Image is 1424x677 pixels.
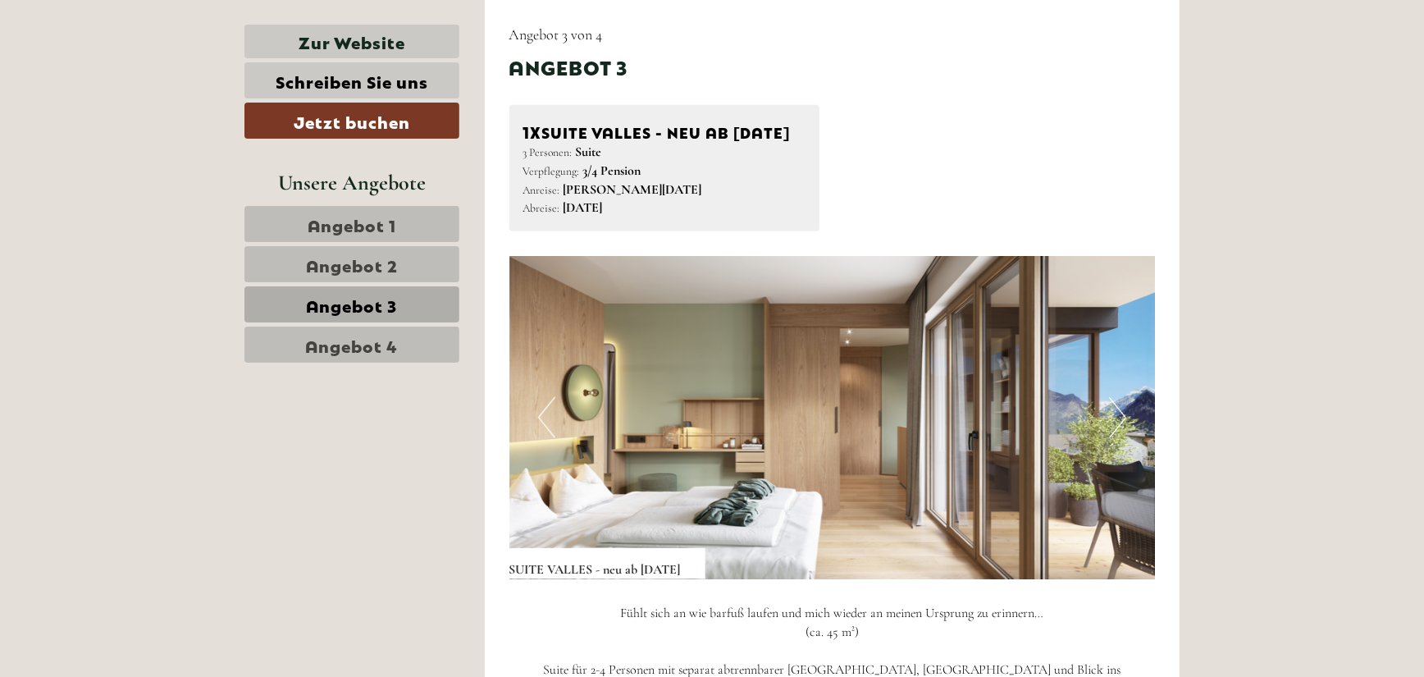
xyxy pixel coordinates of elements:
small: Verpflegung: [523,164,580,178]
img: image [509,256,1156,579]
div: Mittwoch [278,12,368,40]
a: Jetzt buchen [244,103,459,139]
b: [PERSON_NAME][DATE] [564,181,702,198]
button: Senden [532,425,646,461]
b: 1x [523,119,542,142]
span: Angebot 1 [308,213,396,236]
a: Schreiben Sie uns [244,62,459,98]
span: Angebot 3 von 4 [509,25,603,43]
div: [GEOGRAPHIC_DATA] [25,48,233,61]
span: Angebot 4 [306,333,399,356]
small: 10:58 [25,80,233,91]
div: SUITE VALLES - neu ab [DATE] [523,119,806,143]
small: 3 Personen: [523,145,573,159]
small: Abreise: [523,201,560,215]
button: Next [1109,397,1126,438]
div: Guten Tag, wie können wir Ihnen helfen? [12,44,241,94]
b: [DATE] [564,199,603,216]
span: Angebot 2 [306,253,398,276]
b: 3/4 Pension [583,162,641,179]
div: Unsere Angebote [244,167,459,198]
button: Previous [538,397,555,438]
b: Suite [576,144,602,160]
span: Angebot 3 [307,293,398,316]
small: Anreise: [523,183,560,197]
div: Angebot 3 [509,53,628,80]
div: SUITE VALLES - neu ab [DATE] [509,548,705,579]
a: Zur Website [244,25,459,58]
